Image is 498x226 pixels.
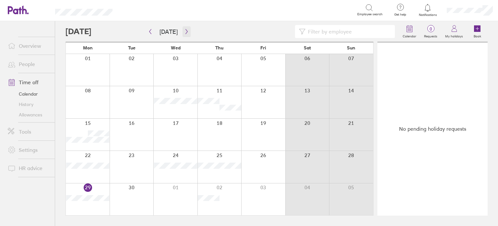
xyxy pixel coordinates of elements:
[417,13,438,17] span: Notifications
[305,25,391,38] input: Filter by employee
[467,21,488,42] a: Book
[304,45,311,50] span: Sat
[420,33,441,38] label: Requests
[347,45,355,50] span: Sun
[128,45,136,50] span: Tue
[171,45,181,50] span: Wed
[3,39,55,52] a: Overview
[154,26,183,37] button: [DATE]
[83,45,93,50] span: Mon
[3,143,55,156] a: Settings
[399,21,420,42] a: Calendar
[420,21,441,42] a: 0Requests
[377,42,488,216] div: No pending holiday requests
[441,21,467,42] a: My holidays
[470,33,485,38] label: Book
[417,3,438,17] a: Notifications
[260,45,266,50] span: Fri
[420,26,441,32] span: 0
[130,7,147,13] div: Search
[3,58,55,71] a: People
[441,33,467,38] label: My holidays
[3,110,55,120] a: Allowances
[3,76,55,89] a: Time off
[215,45,223,50] span: Thu
[3,125,55,138] a: Tools
[357,12,383,16] span: Employee search
[3,99,55,110] a: History
[390,13,411,17] span: Get help
[3,162,55,175] a: HR advice
[399,33,420,38] label: Calendar
[3,89,55,99] a: Calendar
